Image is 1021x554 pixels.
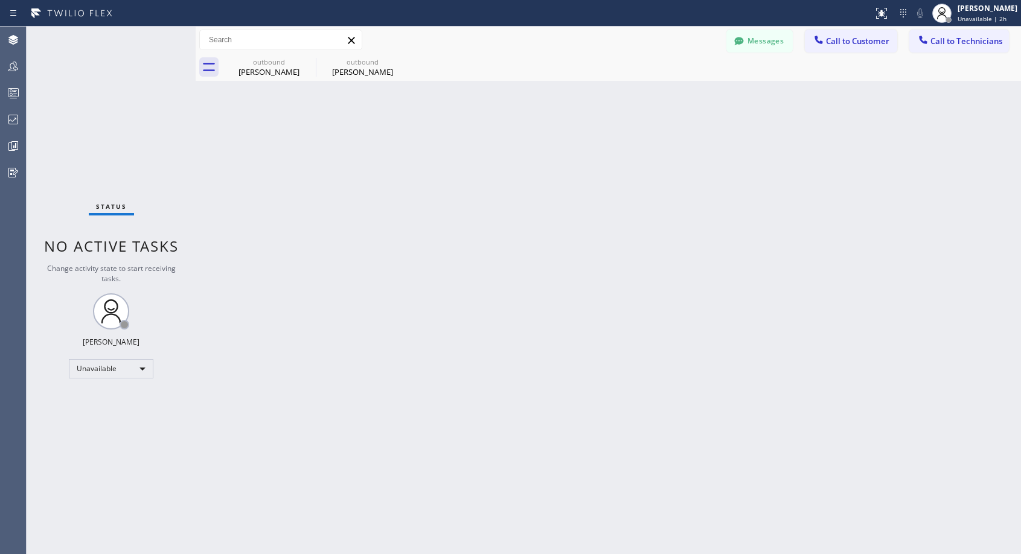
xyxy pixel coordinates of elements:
span: Call to Customer [826,36,889,46]
div: [PERSON_NAME] [223,66,315,77]
div: outbound [223,57,315,66]
span: Call to Technicians [930,36,1002,46]
button: Mute [912,5,929,22]
button: Call to Customer [805,30,897,53]
input: Search [200,30,362,49]
div: outbound [317,57,408,66]
div: Floyd Brown [317,54,408,81]
button: Call to Technicians [909,30,1009,53]
span: No active tasks [44,236,179,256]
div: [PERSON_NAME] [958,3,1017,13]
div: Unavailable [69,359,153,378]
span: Unavailable | 2h [958,14,1007,23]
div: [PERSON_NAME] [83,337,139,347]
div: [PERSON_NAME] [317,66,408,77]
button: Messages [726,30,793,53]
span: Change activity state to start receiving tasks. [47,263,176,284]
div: Floyd Brown [223,54,315,81]
span: Status [96,202,127,211]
